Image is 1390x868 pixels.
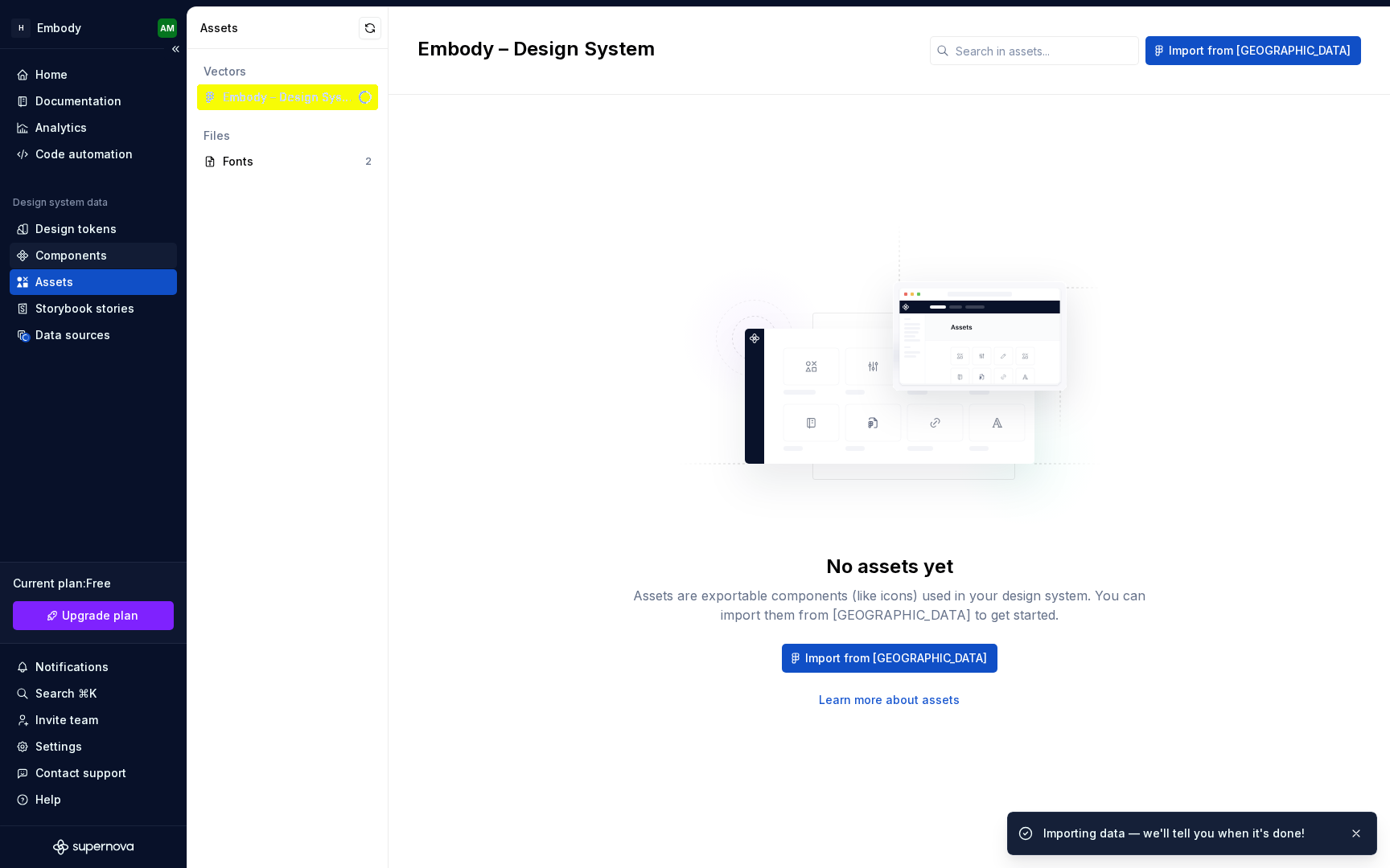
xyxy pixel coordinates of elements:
[10,707,177,733] a: Invite team
[10,62,177,88] a: Home
[13,575,174,592] div: Current plan : Free
[35,221,117,237] div: Design tokens
[632,586,1147,624] div: Assets are exportable components (like icons) used in your design system. You can import them fro...
[11,18,31,38] div: H
[35,792,61,808] div: Help
[160,22,175,35] div: AM
[10,88,177,114] a: Documentation
[1169,43,1351,59] span: Import from [GEOGRAPHIC_DATA]
[826,554,953,579] div: No assets yet
[10,115,177,141] a: Analytics
[10,141,177,167] a: Code automation
[35,327,110,343] div: Data sources
[35,248,107,264] div: Components
[35,93,121,109] div: Documentation
[35,739,82,755] div: Settings
[10,734,177,759] a: Settings
[200,20,359,36] div: Assets
[35,120,87,136] div: Analytics
[949,36,1139,65] input: Search in assets...
[417,36,911,62] h2: Embody – Design System
[13,196,108,209] div: Design system data
[805,650,987,666] span: Import from [GEOGRAPHIC_DATA]
[1043,825,1336,841] div: Importing data — we'll tell you when it's done!
[365,155,372,168] div: 2
[35,659,109,675] div: Notifications
[10,296,177,321] a: Storybook stories
[62,608,138,624] span: Upgrade plan
[35,146,133,162] div: Code automation
[10,654,177,680] button: Notifications
[1145,36,1361,65] button: Import from [GEOGRAPHIC_DATA]
[35,712,98,728] div: Invite team
[10,787,177,813] button: Help
[35,686,97,702] div: Search ⌘K
[35,301,134,317] div: Storybook stories
[10,760,177,786] button: Contact support
[10,243,177,268] a: Components
[10,681,177,706] button: Search ⌘K
[164,38,187,60] button: Collapse sidebar
[35,765,126,781] div: Contact support
[35,274,73,290] div: Assets
[204,63,372,80] div: Vectors
[10,269,177,295] a: Assets
[819,692,960,708] a: Learn more about assets
[3,10,183,45] button: HEmbodyAM
[204,128,372,144] div: Files
[197,149,378,174] a: Fonts2
[53,839,134,855] svg: Supernova Logo
[223,154,365,170] div: Fonts
[10,322,177,348] a: Data sources
[35,67,68,83] div: Home
[782,644,997,673] button: Import from [GEOGRAPHIC_DATA]
[37,20,81,36] div: Embody
[10,216,177,242] a: Design tokens
[13,601,174,630] a: Upgrade plan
